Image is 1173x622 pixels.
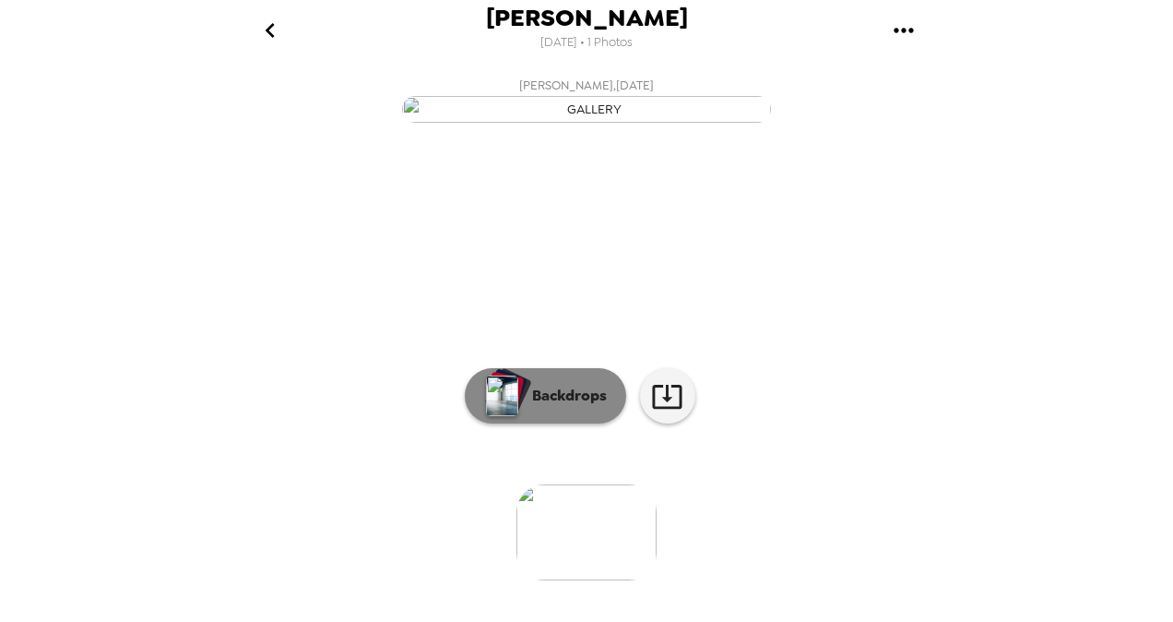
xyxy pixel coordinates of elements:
[465,368,626,424] button: Backdrops
[516,484,657,580] img: gallery
[486,6,688,30] span: [PERSON_NAME]
[540,30,633,55] span: [DATE] • 1 Photos
[523,385,607,407] p: Backdrops
[218,69,955,128] button: [PERSON_NAME],[DATE]
[519,75,654,96] span: [PERSON_NAME] , [DATE]
[402,96,771,123] img: gallery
